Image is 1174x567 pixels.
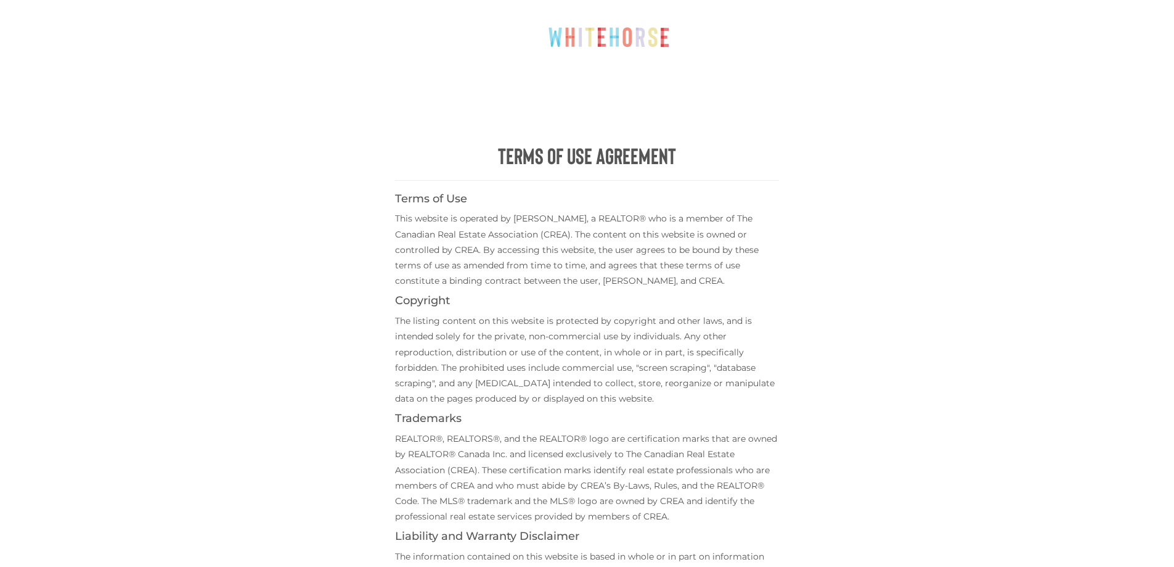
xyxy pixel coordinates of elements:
p: REALTOR®, REALTORS®, and the REALTOR® logo are certification marks that are owned by REALTOR® Can... [395,431,779,524]
h4: Terms of Use [395,193,779,205]
a: Sell [575,76,624,101]
a: Call or Text [PERSON_NAME]: [PHONE_NUMBER] [707,10,927,42]
a: Listings [810,76,883,101]
a: Buy [508,76,560,101]
a: Explore Whitehorse [357,76,493,101]
p: The listing content on this website is protected by copyright and other laws, and is intended sol... [395,313,779,407]
h4: Trademarks [395,413,779,425]
h4: Liability and Warranty Disclaimer [395,531,779,543]
nav: Menu [248,76,926,101]
span: Call or Text [PERSON_NAME]: [PHONE_NUMBER] [722,17,913,35]
a: Home [292,76,342,101]
h1: Terms of Use Agreement [395,143,779,168]
p: This website is operated by [PERSON_NAME], a REALTOR® who is a member of The Canadian Real Estate... [395,211,779,289]
a: About [PERSON_NAME] [640,76,795,101]
h4: Copyright [395,295,779,307]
